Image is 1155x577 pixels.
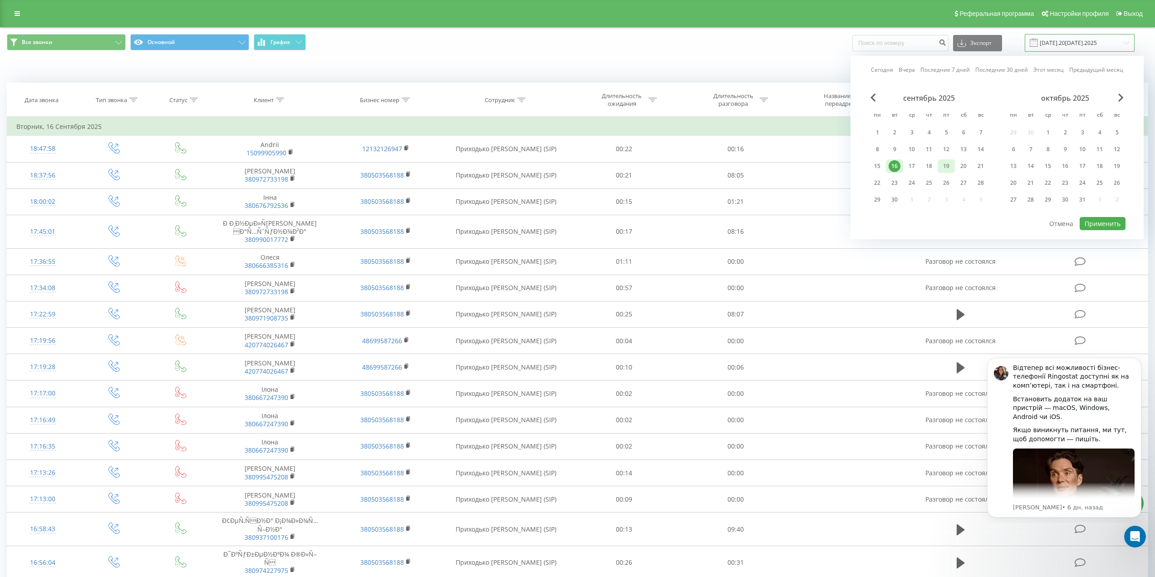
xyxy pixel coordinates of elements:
[569,215,680,248] td: 00:17
[16,279,69,297] div: 17:34:08
[212,407,328,433] td: Ілона
[975,160,987,172] div: 21
[1041,109,1055,123] abbr: среда
[444,136,569,162] td: Приходько [PERSON_NAME] (SIP)
[906,177,918,189] div: 24
[925,389,996,398] span: Разговор не состоялся
[903,143,920,156] div: ср 10 сент. 2025 г.
[1111,143,1123,155] div: 12
[16,411,69,429] div: 17:16:49
[444,328,569,354] td: Приходько [PERSON_NAME] (SIP)
[889,160,900,172] div: 16
[569,433,680,459] td: 00:02
[1069,65,1123,74] a: Предыдущий месяц
[1108,126,1126,139] div: вс 5 окт. 2025 г.
[870,94,876,102] span: Previous Month
[1108,143,1126,156] div: вс 12 окт. 2025 г.
[212,275,328,301] td: [PERSON_NAME]
[922,109,936,123] abbr: четверг
[569,407,680,433] td: 00:02
[1042,194,1054,206] div: 29
[680,380,791,407] td: 00:00
[680,275,791,301] td: 00:00
[940,143,952,155] div: 12
[1076,143,1088,155] div: 10
[886,126,903,139] div: вт 2 сент. 2025 г.
[1039,176,1057,190] div: ср 22 окт. 2025 г.
[680,460,791,486] td: 00:00
[1059,194,1071,206] div: 30
[1108,176,1126,190] div: вс 26 окт. 2025 г.
[1080,217,1126,230] button: Применить
[212,486,328,513] td: [PERSON_NAME]
[886,193,903,207] div: вт 30 сент. 2025 г.
[852,35,949,51] input: Поиск по номеру
[1091,176,1108,190] div: сб 25 окт. 2025 г.
[212,513,328,546] td: Ð¢ÐµÑ‚ÑÐ½Ð° Ð¡Ð¾Ð»Ð¾Ñ…Ñ–Ð½Ð°
[444,460,569,486] td: Приходько [PERSON_NAME] (SIP)
[245,446,288,454] a: 380667247390
[1094,160,1106,172] div: 18
[444,275,569,301] td: Приходько [PERSON_NAME] (SIP)
[1057,126,1074,139] div: чт 2 окт. 2025 г.
[444,215,569,248] td: Приходько [PERSON_NAME] (SIP)
[1108,159,1126,173] div: вс 19 окт. 2025 г.
[16,253,69,271] div: 17:36:55
[444,188,569,215] td: Приходько [PERSON_NAME] (SIP)
[925,283,996,292] span: Разговор не состоялся
[212,301,328,327] td: [PERSON_NAME]
[444,162,569,188] td: Приходько [PERSON_NAME] (SIP)
[254,96,274,104] div: Клиент
[938,159,955,173] div: пт 19 сент. 2025 г.
[245,175,288,183] a: 380972733198
[923,177,935,189] div: 25
[1005,159,1022,173] div: пн 13 окт. 2025 г.
[212,248,328,275] td: Олеся
[444,380,569,407] td: Приходько [PERSON_NAME] (SIP)
[245,533,288,542] a: 380937100176
[16,306,69,323] div: 17:22:59
[212,215,328,248] td: Ð Ð¸Ð½ÐµÐ»Ñ[PERSON_NAME]Ð°Ñ…ÑˆÑƒÐ½Ð¾Ð²Ð°
[958,143,969,155] div: 13
[925,257,996,266] span: Разговор не состоялся
[955,176,972,190] div: сб 27 сент. 2025 г.
[920,176,938,190] div: чт 25 сент. 2025 г.
[709,92,757,108] div: Длительность разговора
[1025,194,1037,206] div: 28
[444,407,569,433] td: Приходько [PERSON_NAME] (SIP)
[1076,109,1089,123] abbr: пятница
[96,96,127,104] div: Тип звонка
[360,197,404,206] a: 380503568188
[1059,177,1071,189] div: 23
[1076,177,1088,189] div: 24
[906,143,918,155] div: 10
[869,176,886,190] div: пн 22 сент. 2025 г.
[925,469,996,477] span: Разговор не состоялся
[16,358,69,376] div: 17:19:28
[245,473,288,481] a: 380995475208
[869,193,886,207] div: пн 29 сент. 2025 г.
[245,566,288,575] a: 380974227975
[906,127,918,138] div: 3
[823,92,871,108] div: Название схемы переадресации
[169,96,187,104] div: Статус
[871,127,883,138] div: 1
[569,136,680,162] td: 00:22
[973,350,1155,523] iframe: Intercom notifications сообщение
[1025,177,1037,189] div: 21
[1057,159,1074,173] div: чт 16 окт. 2025 г.
[886,176,903,190] div: вт 23 сент. 2025 г.
[360,442,404,450] a: 380503568188
[444,354,569,380] td: Приходько [PERSON_NAME] (SIP)
[22,39,52,46] span: Все звонки
[871,65,893,74] a: Сегодня
[680,354,791,380] td: 00:06
[569,460,680,486] td: 00:14
[569,354,680,380] td: 00:10
[1022,159,1039,173] div: вт 14 окт. 2025 г.
[889,143,900,155] div: 9
[569,380,680,407] td: 00:02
